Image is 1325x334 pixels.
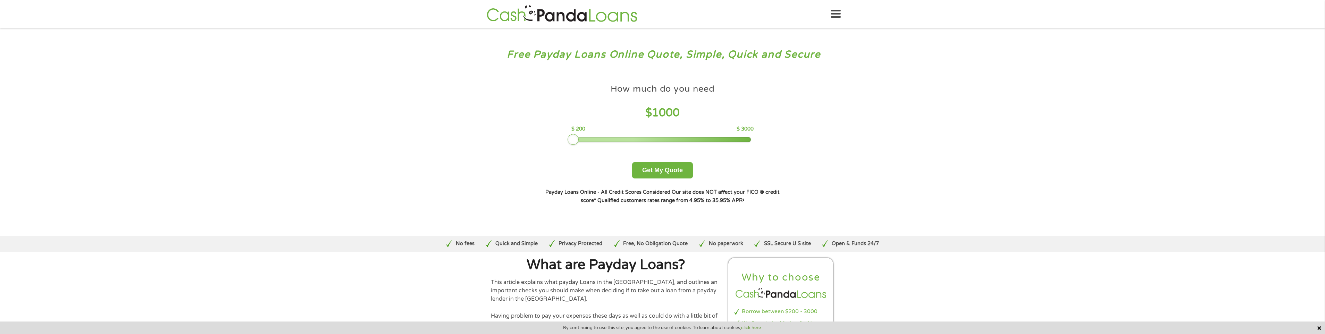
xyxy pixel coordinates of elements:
p: $ 200 [571,125,585,133]
p: Privacy Protected [559,240,602,248]
p: No paperwork [709,240,743,248]
h2: Why to choose [734,271,828,284]
h3: Free Payday Loans Online Quote, Simple, Quick and Secure [20,48,1305,61]
h1: What are Payday Loans? [491,258,721,272]
strong: Payday Loans Online - All Credit Scores Considered [545,189,670,195]
p: Open & Funds 24/7 [832,240,879,248]
span: 1000 [652,106,680,119]
h4: $ [571,106,754,120]
li: We Search the Market for You [734,319,828,327]
li: Borrow between $200 - 3000 [734,308,828,316]
p: Having problem to pay your expenses these days as well as could do with a little bit of cash to l... [491,312,721,329]
p: Quick and Simple [495,240,538,248]
p: Free, No Obligation Quote [623,240,688,248]
a: click here. [741,325,762,331]
img: GetLoanNow Logo [485,4,639,24]
p: SSL Secure U.S site [764,240,811,248]
button: Get My Quote [632,162,693,178]
p: No fees [456,240,475,248]
span: By continuing to use this site, you agree to the use of cookies. To learn about cookies, [563,325,762,330]
strong: Our site does NOT affect your FICO ® credit score* [581,189,780,203]
h4: How much do you need [611,83,715,95]
strong: Qualified customers rates range from 4.95% to 35.95% APR¹ [597,198,744,203]
p: $ 3000 [737,125,754,133]
p: This article explains what payday Loans in the [GEOGRAPHIC_DATA], and outlines an important check... [491,278,721,303]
